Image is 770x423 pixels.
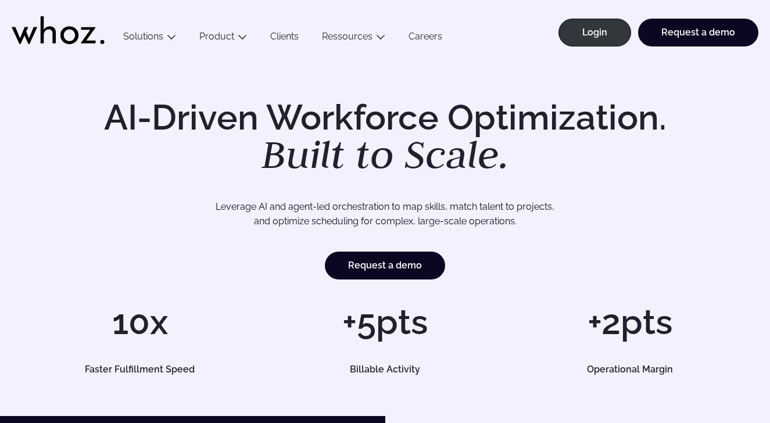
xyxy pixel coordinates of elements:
[325,252,445,279] a: Request a demo
[88,100,683,174] h1: AI-Driven Workforce Optimization.
[397,31,454,46] a: Careers
[59,199,711,229] p: Leverage AI and agent-led orchestration to map skills, match talent to projects, and optimize sch...
[280,365,490,374] h5: Billable Activity
[310,31,397,46] button: Ressources
[693,346,754,407] iframe: Chatbot
[638,19,758,46] a: Request a demo
[513,304,747,339] h1: +2pts
[259,31,310,46] a: Clients
[322,31,373,42] a: Ressources
[188,31,259,46] button: Product
[23,304,257,339] h1: 10x
[268,304,502,339] h1: +5pts
[525,365,735,374] h5: Operational Margin
[112,31,188,46] button: Solutions
[558,19,631,46] a: Login
[262,128,509,180] em: Built to Scale.
[199,31,234,42] a: Product
[35,365,245,374] h5: Faster Fulfillment Speed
